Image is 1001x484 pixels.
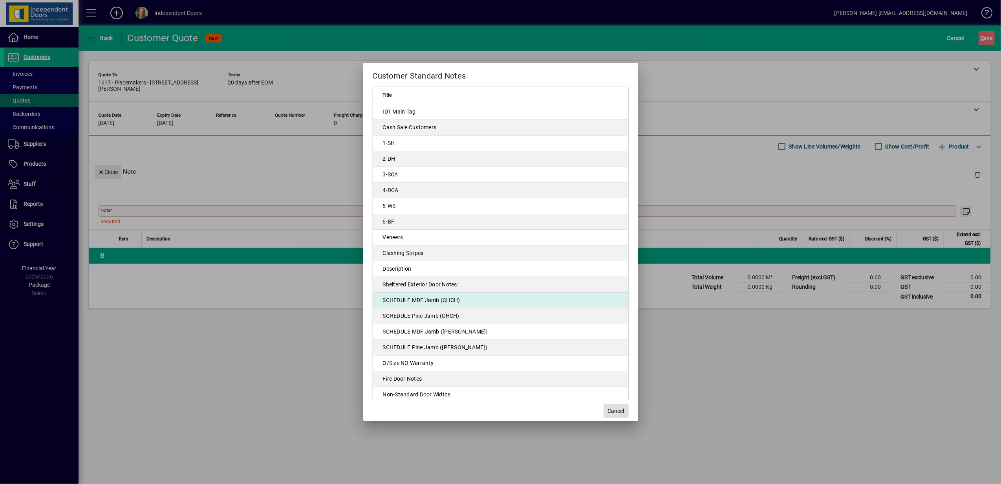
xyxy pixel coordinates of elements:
td: Non-Standard Door Widths [373,387,628,403]
td: Fire Door Notes [373,371,628,387]
td: Sheltered Exterior Door Notes: [373,277,628,293]
td: 3-SCA [373,167,628,183]
h2: Customer Standard Notes [363,63,638,86]
td: ID1 Main Tag [373,104,628,120]
td: Description [373,261,628,277]
td: Cash Sale Customers [373,120,628,136]
td: SCHEDULE MDF Jamb (CHCH) [373,293,628,308]
td: 2-DH [373,151,628,167]
td: SCHEDULE Pine Jamb ([PERSON_NAME]) [373,340,628,356]
td: O/Size NO Warranty [373,356,628,371]
td: 1-SH [373,136,628,151]
td: SCHEDULE Pine Jamb (CHCH) [373,308,628,324]
button: Cancel [604,404,629,418]
td: SCHEDULE MDF Jamb ([PERSON_NAME]) [373,324,628,340]
td: 4-DCA [373,183,628,198]
span: Title [383,91,392,99]
td: Veneers [373,230,628,246]
td: 5-WS [373,198,628,214]
span: Cancel [608,407,624,415]
td: 6-BF [373,214,628,230]
td: Clashing Stripes [373,246,628,261]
